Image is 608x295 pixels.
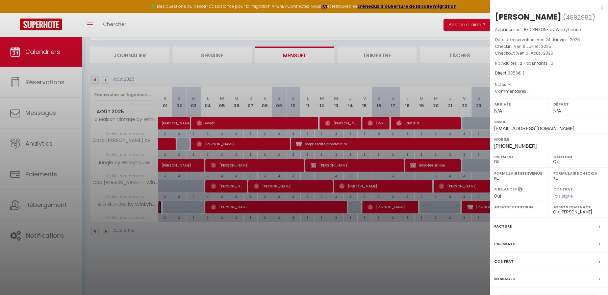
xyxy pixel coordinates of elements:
label: Départ [553,101,604,108]
span: Pas signé [553,193,573,199]
button: Ouvrir le widget de chat LiveChat [5,3,26,23]
label: Messages [494,275,515,283]
span: - [508,82,511,87]
span: [EMAIL_ADDRESS][DOMAIN_NAME] [494,126,574,131]
p: Date de réservation : [495,36,603,43]
span: N/A [553,108,561,114]
label: A relancer [494,186,517,192]
label: Formulaire Checkin [553,170,604,177]
span: Ven 01 Août . 2025 [517,50,553,56]
span: Nb Enfants : 0 [526,60,553,66]
p: Notes : [495,81,603,88]
label: Contrat [494,258,514,265]
div: [PERSON_NAME] [495,11,561,22]
label: Email [494,118,604,125]
span: [PHONE_NUMBER] [494,143,537,149]
p: Appartement : [495,26,603,33]
label: Caution [553,153,604,160]
label: Paiement [494,153,544,160]
p: Commentaires : [495,88,603,95]
label: Assigner Checkin [494,204,544,210]
span: 4992982 [566,13,592,22]
span: N/A [494,108,502,114]
label: Facture [494,223,512,230]
label: Mobile [494,136,604,143]
label: Arrivée [494,101,544,108]
span: Ven 24 Janvier . 2025 [537,37,580,42]
p: Checkin : [495,43,603,50]
label: Contrat [553,186,573,191]
span: - [528,88,531,94]
span: ( € ) [506,70,524,76]
label: Assigner Menage [553,204,604,210]
span: 3356 [508,70,518,76]
div: Direct [495,70,603,77]
span: RED RED ONE by Winkyhouse [524,27,581,32]
div: x [490,3,603,11]
span: ( ) [563,12,595,22]
span: Ven 11 Juillet . 2025 [514,43,551,49]
p: Checkout : [495,50,603,57]
span: Nb Adultes : 2 - [495,60,553,66]
i: Sélectionner OUI si vous souhaiter envoyer les séquences de messages post-checkout [518,186,523,194]
label: Paiements [494,240,515,247]
label: Formulaire Bienvenue [494,170,544,177]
